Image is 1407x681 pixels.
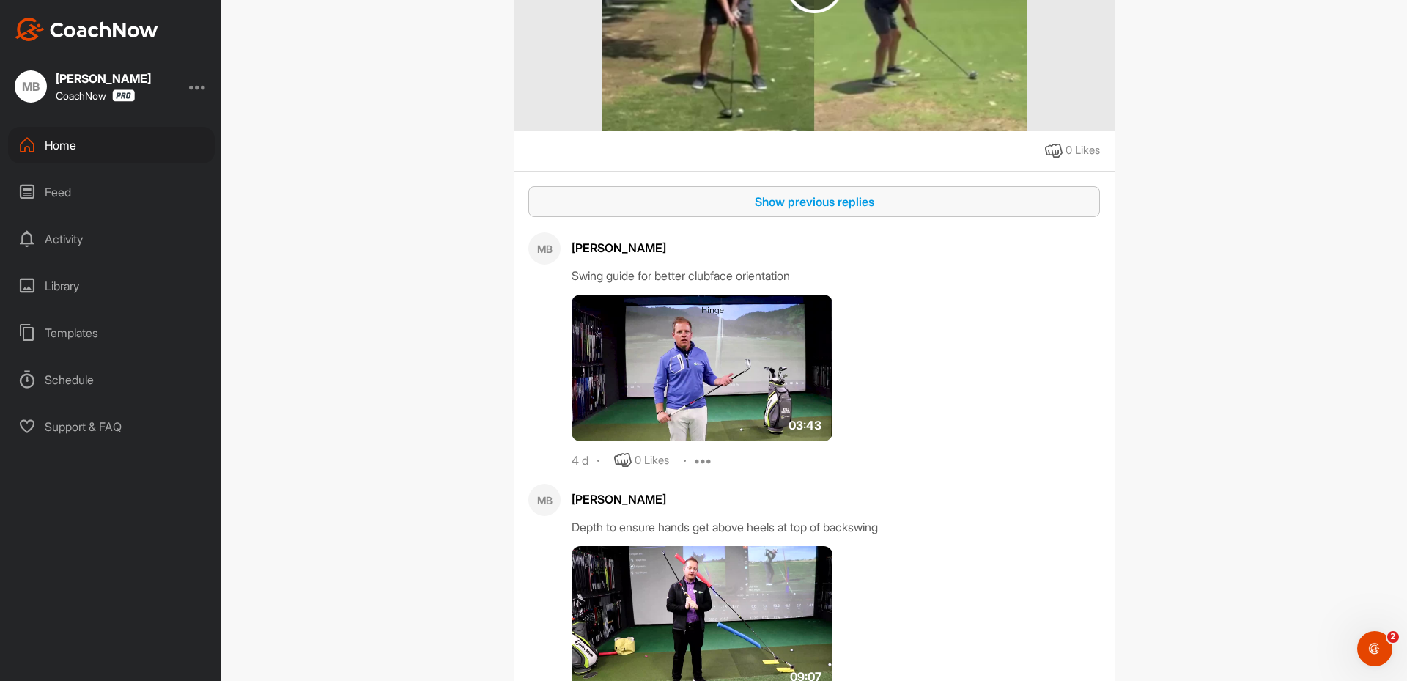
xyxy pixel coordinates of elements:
[572,490,1100,508] div: [PERSON_NAME]
[572,518,1100,536] div: Depth to ensure hands get above heels at top of backswing
[528,186,1100,218] button: Show previous replies
[8,127,215,163] div: Home
[1357,631,1392,666] iframe: Intercom live chat
[572,267,1100,284] div: Swing guide for better clubface orientation
[8,268,215,304] div: Library
[8,221,215,257] div: Activity
[528,484,561,516] div: MB
[56,89,135,102] div: CoachNow
[15,18,158,41] img: CoachNow
[8,408,215,445] div: Support & FAQ
[572,239,1100,257] div: [PERSON_NAME]
[540,193,1088,210] div: Show previous replies
[56,73,151,84] div: [PERSON_NAME]
[789,416,821,434] span: 03:43
[8,314,215,351] div: Templates
[8,174,215,210] div: Feed
[635,452,669,469] div: 0 Likes
[1066,142,1100,159] div: 0 Likes
[572,295,832,441] img: media
[528,232,561,265] div: MB
[15,70,47,103] div: MB
[1387,631,1399,643] span: 2
[112,89,135,102] img: CoachNow Pro
[8,361,215,398] div: Schedule
[572,454,588,468] div: 4 d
